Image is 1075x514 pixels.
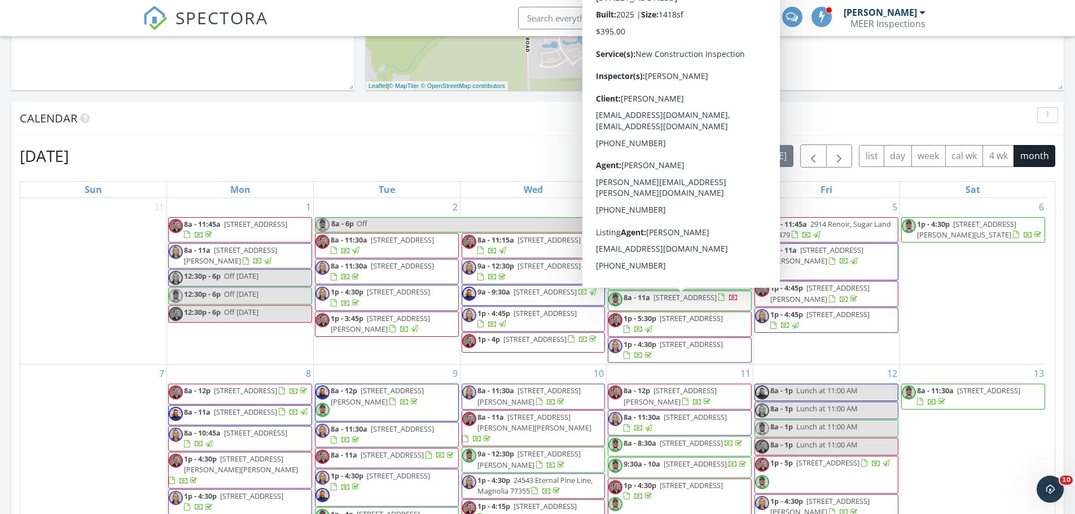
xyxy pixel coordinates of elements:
a: 1p - 4:30p [STREET_ADDRESS] [331,471,430,491]
span: [STREET_ADDRESS] [796,458,859,468]
a: 8a - 11:30a [STREET_ADDRESS] [917,385,1020,406]
span: 2914 Renoir, Sugar Land 77479 [770,219,891,240]
a: 8a - 11a [STREET_ADDRESS][PERSON_NAME][PERSON_NAME] [462,412,591,443]
span: 9a - 12:30p [477,261,514,271]
a: 8a - 11a [STREET_ADDRESS][PERSON_NAME] [168,243,312,269]
td: Go to September 3, 2025 [460,198,607,364]
a: Monday [228,182,253,197]
img: img_3939_002.jpg [315,385,330,399]
a: Go to September 9, 2025 [450,364,460,383]
a: 8a - 10:45a [STREET_ADDRESS] [184,428,287,449]
span: [STREET_ADDRESS] [664,245,727,255]
span: 8a - 11a [477,412,504,422]
a: 1p - 4p [STREET_ADDRESS] [462,332,605,353]
a: Thursday [669,182,691,197]
img: img_6032_3.jpg [608,292,622,306]
span: 8a - 11a [184,245,210,255]
img: img_3681_1.jpg [169,454,183,468]
span: 8a - 11:30a [477,385,514,396]
span: [STREET_ADDRESS] [514,287,577,297]
a: Go to September 7, 2025 [157,364,166,383]
span: 8a - 12p [624,385,650,396]
span: [STREET_ADDRESS] [224,428,287,438]
a: Tuesday [376,182,397,197]
a: 9:30a - 10a [STREET_ADDRESS] [624,459,748,469]
span: SPECTORA [175,6,268,29]
span: Lunch at 11:00 AM [796,385,858,396]
td: Go to September 6, 2025 [900,198,1046,364]
img: The Best Home Inspection Software - Spectora [143,6,168,30]
td: Go to September 4, 2025 [607,198,753,364]
a: 8a - 11:45a 2914 Renoir, Sugar Land 77479 [770,219,891,240]
img: img_4998.jpeg [169,428,183,442]
img: img_4998.jpeg [315,287,330,301]
a: 1p - 5p [STREET_ADDRESS] [770,458,892,468]
span: 8a - 11:30a [624,245,660,255]
img: img_3681_1.jpg [462,235,476,249]
div: [PERSON_NAME] [844,7,917,18]
a: 8a - 10:45a [STREET_ADDRESS] [168,426,312,451]
span: [STREET_ADDRESS][PERSON_NAME] [477,449,581,469]
a: 1p - 4:30p 24543 Eternal Pine Line, Magnolia 77355 [462,473,605,499]
a: Go to September 5, 2025 [890,198,900,216]
img: img_4998.jpeg [315,471,330,485]
div: MEER Inspections [850,18,925,29]
span: 8a - 11:15a [477,235,514,245]
a: Go to September 4, 2025 [743,198,753,216]
a: 9a - 12:30p [STREET_ADDRESS] [477,261,581,282]
img: img_3681_1.jpg [608,385,622,399]
span: Off [DATE] [224,307,258,317]
span: 1p - 3:45p [331,313,363,323]
span: [STREET_ADDRESS] [214,407,277,417]
a: 8a - 11:30a [STREET_ADDRESS] [624,245,727,266]
span: 8a - 1p [770,403,793,414]
a: 8a - 11:30a [STREET_ADDRESS] [315,259,459,284]
span: 8a - 11a [624,292,650,302]
img: img_3939_002.jpg [755,385,769,399]
span: 1p - 4:30p [331,287,363,297]
img: img_6032_3.jpg [755,262,769,276]
span: [STREET_ADDRESS] [664,412,727,422]
span: [STREET_ADDRESS] [503,334,567,344]
a: 1p - 4:30p [STREET_ADDRESS][PERSON_NAME][PERSON_NAME] [168,452,312,489]
img: img_4998.jpeg [608,412,622,426]
span: 1p - 4:30p [184,491,217,501]
span: [STREET_ADDRESS] [517,235,581,245]
a: 1p - 5:30p [STREET_ADDRESS] [608,311,752,337]
a: 8a - 11a [STREET_ADDRESS] [608,269,752,289]
td: Go to August 31, 2025 [20,198,167,364]
span: 8a - 1p [770,385,793,396]
span: [STREET_ADDRESS] [664,219,727,229]
a: Friday [818,182,835,197]
a: 8a - 12p [STREET_ADDRESS] [184,385,309,396]
span: Lunch at 11:00 AM [796,440,858,450]
a: 1p - 4:45p [STREET_ADDRESS][PERSON_NAME] [754,281,898,306]
span: 8a - 8:30a [624,438,656,448]
img: img_3681_1.jpg [608,245,622,259]
img: img_6032_3.jpg [169,289,183,303]
img: img_4998.jpeg [462,261,476,275]
a: Go to August 31, 2025 [152,198,166,216]
img: img_6032_3.jpg [902,385,916,399]
img: img_4998.jpeg [608,219,622,233]
a: 8a - 11:30a [STREET_ADDRESS] [901,384,1045,409]
img: img_6032_3.jpg [755,421,769,436]
span: 1p - 4:30p [184,454,217,464]
a: 8a - 11:30a [STREET_ADDRESS] [331,235,434,256]
img: img_4998.jpeg [462,475,476,489]
span: [STREET_ADDRESS][PERSON_NAME] [770,283,870,304]
a: Go to September 1, 2025 [304,198,313,216]
a: 1p - 4:30p [STREET_ADDRESS][PERSON_NAME][PERSON_NAME] [169,454,298,485]
a: 1p - 4:30p [STREET_ADDRESS] [624,480,723,501]
img: img_4998.jpeg [755,403,769,418]
span: [STREET_ADDRESS] [220,491,283,501]
button: month [1013,145,1055,167]
span: Off [357,218,367,229]
img: img_6032_3.jpg [315,218,330,232]
a: 9a - 12:30p [STREET_ADDRESS][PERSON_NAME] [477,449,581,469]
span: 8a - 11:30a [331,424,367,434]
span: [STREET_ADDRESS] [653,292,717,302]
span: 1p - 4:30p [624,480,656,490]
a: 8a - 11:45a 2914 Renoir, Sugar Land 77479 [754,217,898,243]
a: 1p - 4:45p [STREET_ADDRESS] [754,307,898,333]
